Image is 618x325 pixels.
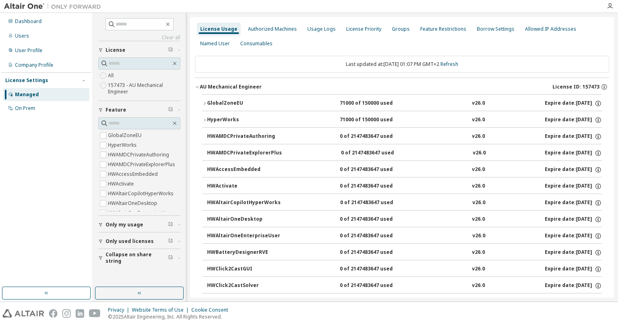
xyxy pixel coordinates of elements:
[207,249,280,256] div: HWBatteryDesignerRVE
[207,260,602,278] button: HWClick2CastGUI0 of 2147483647 usedv26.0Expire date:[DATE]
[207,232,280,240] div: HWAltairOneEnterpriseUser
[472,232,485,240] div: v26.0
[108,313,233,320] p: © 2025 Altair Engineering, Inc. All Rights Reserved.
[207,100,280,107] div: GlobalZoneEU
[472,249,485,256] div: v26.0
[340,199,413,207] div: 0 of 2147483647 used
[195,56,609,73] div: Last updated at: [DATE] 01:07 PM GMT+2
[207,144,602,162] button: HWAMDCPrivateExplorerPlus0 of 2147483647 usedv26.0Expire date:[DATE]
[545,133,602,140] div: Expire date: [DATE]
[552,84,599,90] span: License ID: 157473
[200,40,230,47] div: Named User
[207,133,280,140] div: HWAMDCPrivateAuthoring
[477,26,514,32] div: Borrow Settings
[420,26,466,32] div: Feature Restrictions
[340,100,413,107] div: 71000 of 150000 used
[108,80,180,97] label: 157473 - AU Mechanical Engineer
[472,133,485,140] div: v26.0
[472,266,485,273] div: v26.0
[545,249,602,256] div: Expire date: [DATE]
[15,33,29,39] div: Users
[207,128,602,146] button: HWAMDCPrivateAuthoring0 of 2147483647 usedv26.0Expire date:[DATE]
[346,26,381,32] div: License Priority
[98,249,180,267] button: Collapse on share string
[89,309,101,318] img: youtube.svg
[207,227,602,245] button: HWAltairOneEnterpriseUser0 of 2147483647 usedv26.0Expire date:[DATE]
[207,166,280,173] div: HWAccessEmbedded
[240,40,273,47] div: Consumables
[108,198,159,208] label: HWAltairOneDesktop
[207,194,602,212] button: HWAltairCopilotHyperWorks0 of 2147483647 usedv26.0Expire date:[DATE]
[545,166,602,173] div: Expire date: [DATE]
[106,251,168,264] span: Collapse on share string
[207,183,280,190] div: HWActivate
[108,71,115,80] label: All
[98,101,180,119] button: Feature
[207,216,280,223] div: HWAltairOneDesktop
[472,216,485,223] div: v26.0
[106,47,125,53] span: License
[340,166,413,173] div: 0 of 2147483647 used
[15,91,39,98] div: Managed
[49,309,57,318] img: facebook.svg
[340,216,413,223] div: 0 of 2147483647 used
[4,2,105,11] img: Altair One
[108,150,171,160] label: HWAMDCPrivateAuthoring
[545,232,602,240] div: Expire date: [DATE]
[108,307,132,313] div: Privacy
[106,107,126,113] span: Feature
[207,199,281,207] div: HWAltairCopilotHyperWorks
[200,26,237,32] div: License Usage
[98,34,180,41] a: Clear all
[545,266,602,273] div: Expire date: [DATE]
[207,211,602,228] button: HWAltairOneDesktop0 of 2147483647 usedv26.0Expire date:[DATE]
[207,161,602,179] button: HWAccessEmbedded0 of 2147483647 usedv26.0Expire date:[DATE]
[132,307,191,313] div: Website Terms of Use
[340,232,413,240] div: 0 of 2147483647 used
[191,307,233,313] div: Cookie Consent
[472,100,485,107] div: v26.0
[472,282,485,289] div: v26.0
[545,199,602,207] div: Expire date: [DATE]
[108,140,138,150] label: HyperWorks
[207,177,602,195] button: HWActivate0 of 2147483647 usedv26.0Expire date:[DATE]
[202,111,602,129] button: HyperWorks71000 of 150000 usedv26.0Expire date:[DATE]
[15,18,42,25] div: Dashboard
[545,183,602,190] div: Expire date: [DATE]
[340,133,413,140] div: 0 of 2147483647 used
[98,232,180,250] button: Only used licenses
[340,183,413,190] div: 0 of 2147483647 used
[168,255,173,261] span: Clear filter
[200,84,262,90] div: AU Mechanical Engineer
[340,282,413,289] div: 0 of 2147483647 used
[106,238,154,245] span: Only used licenses
[207,150,282,157] div: HWAMDCPrivateExplorerPlus
[341,150,414,157] div: 0 of 2147483647 used
[108,189,175,198] label: HWAltairCopilotHyperWorks
[472,199,485,207] div: v26.0
[472,116,485,124] div: v26.0
[207,282,280,289] div: HWClick2CastSolver
[472,183,485,190] div: v26.0
[108,169,159,179] label: HWAccessEmbedded
[76,309,84,318] img: linkedin.svg
[98,216,180,234] button: Only my usage
[307,26,336,32] div: Usage Logs
[168,222,173,228] span: Clear filter
[545,282,602,289] div: Expire date: [DATE]
[525,26,576,32] div: Allowed IP Addresses
[340,266,413,273] div: 0 of 2147483647 used
[15,47,42,54] div: User Profile
[98,41,180,59] button: License
[108,131,143,140] label: GlobalZoneEU
[545,216,602,223] div: Expire date: [DATE]
[207,266,280,273] div: HWClick2CastGUI
[108,208,174,218] label: HWAltairOneEnterpriseUser
[202,95,602,112] button: GlobalZoneEU71000 of 150000 usedv26.0Expire date:[DATE]
[108,160,177,169] label: HWAMDCPrivateExplorerPlus
[545,150,602,157] div: Expire date: [DATE]
[5,77,48,84] div: License Settings
[440,61,458,68] a: Refresh
[168,47,173,53] span: Clear filter
[207,244,602,262] button: HWBatteryDesignerRVE0 of 2147483647 usedv26.0Expire date:[DATE]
